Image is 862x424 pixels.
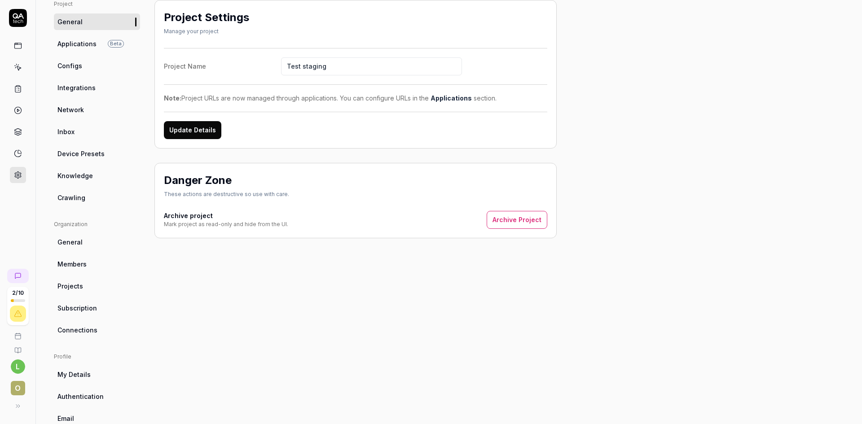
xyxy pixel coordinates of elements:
div: Profile [54,353,140,361]
div: Mark project as read-only and hide from the UI. [164,220,288,228]
a: Crawling [54,189,140,206]
span: Members [57,259,87,269]
button: Update Details [164,121,221,139]
div: Manage your project [164,27,249,35]
span: Email [57,414,74,423]
span: 2 / 10 [12,290,24,296]
span: Applications [57,39,97,48]
input: Project Name [281,57,462,75]
span: Integrations [57,83,96,92]
strong: Note: [164,94,181,102]
a: General [54,13,140,30]
a: Projects [54,278,140,294]
div: Project URLs are now managed through applications. You can configure URLs in the section. [164,93,547,103]
a: Configs [54,57,140,74]
div: These actions are destructive so use with care. [164,190,289,198]
a: My Details [54,366,140,383]
div: Project Name [164,61,281,71]
a: New conversation [7,269,29,283]
span: My Details [57,370,91,379]
span: Inbox [57,127,75,136]
a: Device Presets [54,145,140,162]
a: Subscription [54,300,140,316]
h2: Danger Zone [164,172,232,188]
span: Connections [57,325,97,335]
a: Applications [431,94,472,102]
h4: Archive project [164,211,288,220]
a: ApplicationsBeta [54,35,140,52]
span: General [57,237,83,247]
h2: Project Settings [164,9,249,26]
span: Knowledge [57,171,93,180]
a: Connections [54,322,140,338]
span: Network [57,105,84,114]
span: General [57,17,83,26]
a: Authentication [54,388,140,405]
a: General [54,234,140,250]
a: Knowledge [54,167,140,184]
a: Integrations [54,79,140,96]
button: l [11,359,25,374]
button: O [4,374,32,397]
span: Authentication [57,392,104,401]
a: Book a call with us [4,325,32,340]
span: Projects [57,281,83,291]
span: Beta [108,40,124,48]
a: Documentation [4,340,32,354]
a: Inbox [54,123,140,140]
span: Crawling [57,193,85,202]
a: Members [54,256,140,272]
span: Subscription [57,303,97,313]
span: Device Presets [57,149,105,158]
button: Archive Project [487,211,547,229]
a: Network [54,101,140,118]
span: Configs [57,61,82,70]
span: O [11,381,25,395]
div: Organization [54,220,140,228]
